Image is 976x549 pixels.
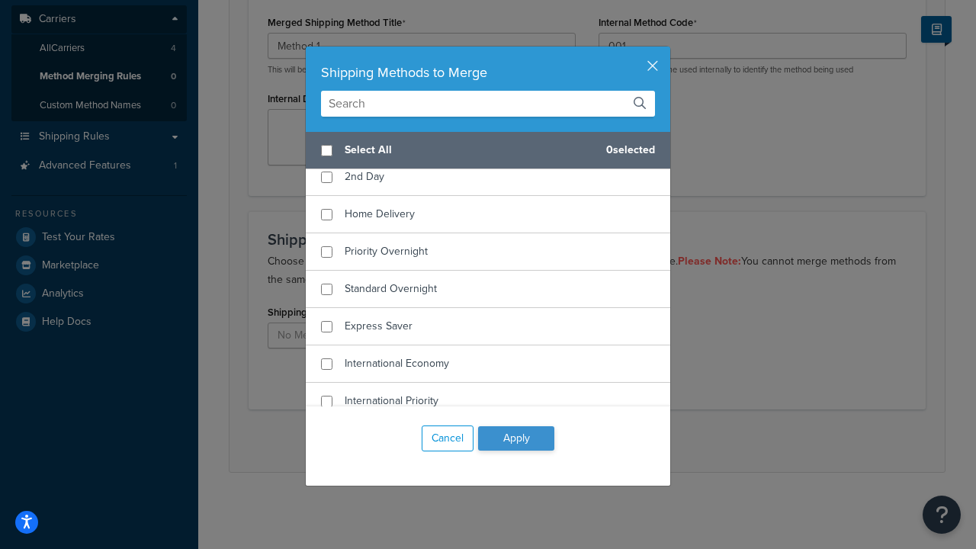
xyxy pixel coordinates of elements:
[345,140,594,161] span: Select All
[345,206,415,222] span: Home Delivery
[422,425,474,451] button: Cancel
[345,281,437,297] span: Standard Overnight
[345,243,428,259] span: Priority Overnight
[345,393,438,409] span: International Priority
[345,169,384,185] span: 2nd Day
[478,426,554,451] button: Apply
[345,318,413,334] span: Express Saver
[321,91,655,117] input: Search
[321,62,655,83] div: Shipping Methods to Merge
[306,132,670,169] div: 0 selected
[345,355,449,371] span: International Economy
